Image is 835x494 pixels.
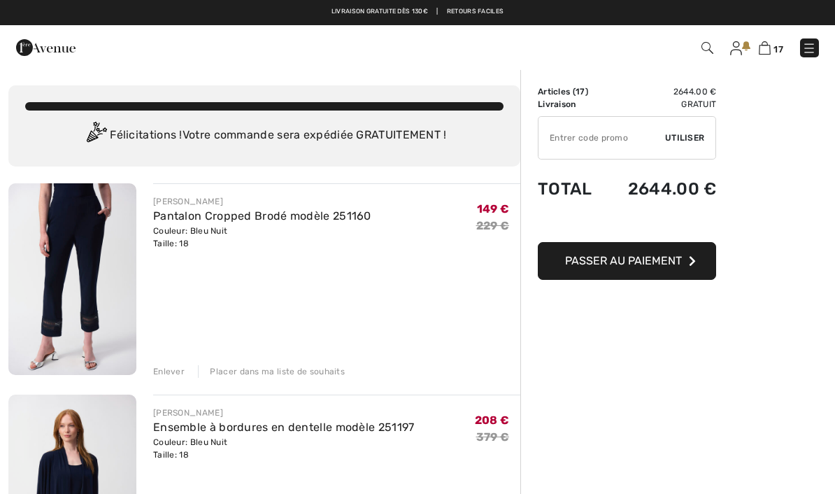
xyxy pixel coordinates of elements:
[153,421,415,434] a: Ensemble à bordures en dentelle modèle 251197
[198,365,345,378] div: Placer dans ma liste de souhaits
[538,117,665,159] input: Code promo
[475,414,510,427] span: 208 €
[447,7,504,17] a: Retours faciles
[436,7,438,17] span: |
[153,195,371,208] div: [PERSON_NAME]
[773,44,783,55] span: 17
[476,430,510,444] s: 379 €
[606,165,716,213] td: 2644.00 €
[538,165,606,213] td: Total
[16,34,76,62] img: 1ère Avenue
[8,183,136,375] img: Pantalon Cropped Brodé modèle 251160
[153,225,371,250] div: Couleur: Bleu Nuit Taille: 18
[538,213,716,237] iframe: PayPal
[153,209,371,223] a: Pantalon Cropped Brodé modèle 251160
[759,39,783,56] a: 17
[538,98,606,111] td: Livraison
[82,122,110,150] img: Congratulation2.svg
[153,407,415,419] div: [PERSON_NAME]
[701,42,713,54] img: Recherche
[802,41,816,55] img: Menu
[538,85,606,98] td: Articles ( )
[25,122,504,150] div: Félicitations ! Votre commande sera expédiée GRATUITEMENT !
[576,87,585,97] span: 17
[565,254,682,267] span: Passer au paiement
[665,132,704,144] span: Utiliser
[730,41,742,55] img: Mes infos
[16,40,76,53] a: 1ère Avenue
[153,436,415,461] div: Couleur: Bleu Nuit Taille: 18
[477,202,510,216] span: 149 €
[331,7,428,17] a: Livraison gratuite dès 130€
[153,365,185,378] div: Enlever
[538,242,716,280] button: Passer au paiement
[606,85,716,98] td: 2644.00 €
[606,98,716,111] td: Gratuit
[759,41,771,55] img: Panier d'achat
[476,219,510,232] s: 229 €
